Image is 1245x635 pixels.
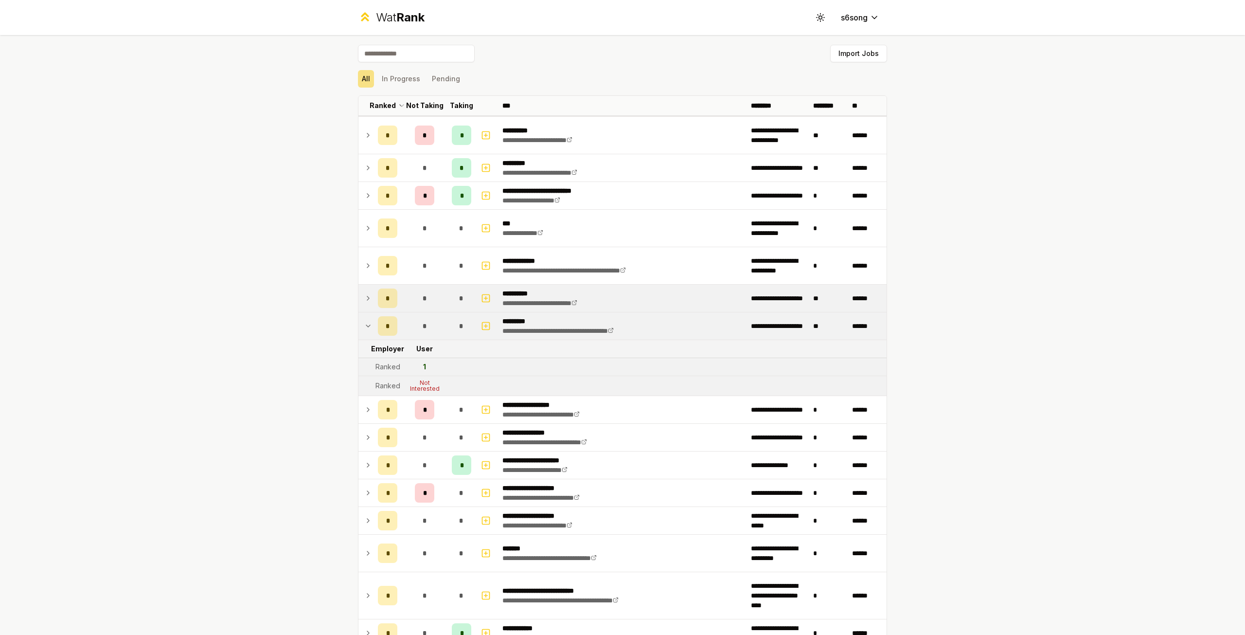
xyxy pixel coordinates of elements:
[375,362,400,372] div: Ranked
[833,9,887,26] button: s6song
[423,362,426,372] div: 1
[841,12,868,23] span: s6song
[401,340,448,358] td: User
[428,70,464,88] button: Pending
[405,380,444,392] div: Not Interested
[830,45,887,62] button: Import Jobs
[406,101,444,110] p: Not Taking
[396,10,425,24] span: Rank
[378,70,424,88] button: In Progress
[374,340,401,358] td: Employer
[375,381,400,391] div: Ranked
[358,10,425,25] a: WatRank
[450,101,473,110] p: Taking
[370,101,396,110] p: Ranked
[358,70,374,88] button: All
[376,10,425,25] div: Wat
